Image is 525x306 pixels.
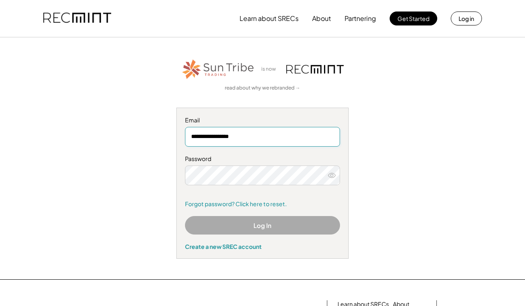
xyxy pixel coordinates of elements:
div: Create a new SREC account [185,243,340,250]
div: is now [259,66,282,73]
div: Email [185,116,340,124]
button: Partnering [345,10,376,27]
button: Get Started [390,12,437,25]
a: read about why we rebranded → [225,85,300,92]
div: Password [185,155,340,163]
button: Log in [451,12,482,25]
button: Log In [185,216,340,235]
img: recmint-logotype%403x.png [43,5,111,32]
a: Forgot password? Click here to reset. [185,200,340,208]
button: Learn about SRECs [240,10,299,27]
button: About [312,10,331,27]
img: recmint-logotype%403x.png [286,65,344,74]
img: STT_Horizontal_Logo%2B-%2BColor.png [181,58,255,81]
